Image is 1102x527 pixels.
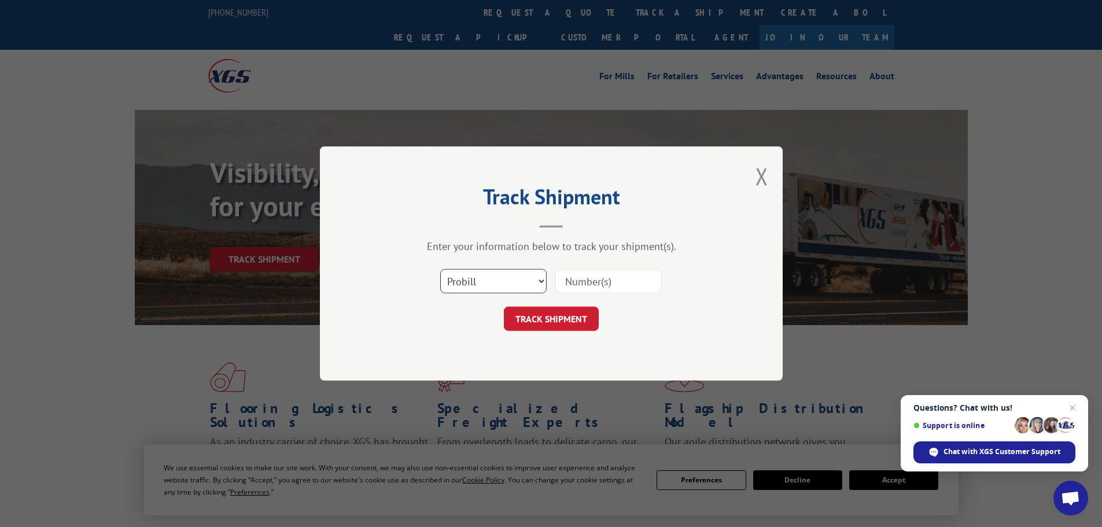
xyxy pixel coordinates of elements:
[913,403,1075,412] span: Questions? Chat with us!
[555,269,662,293] input: Number(s)
[943,447,1060,457] span: Chat with XGS Customer Support
[1053,481,1088,515] div: Open chat
[755,161,768,191] button: Close modal
[504,307,599,331] button: TRACK SHIPMENT
[378,239,725,253] div: Enter your information below to track your shipment(s).
[1066,401,1079,415] span: Close chat
[913,441,1075,463] div: Chat with XGS Customer Support
[378,189,725,211] h2: Track Shipment
[913,421,1011,430] span: Support is online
